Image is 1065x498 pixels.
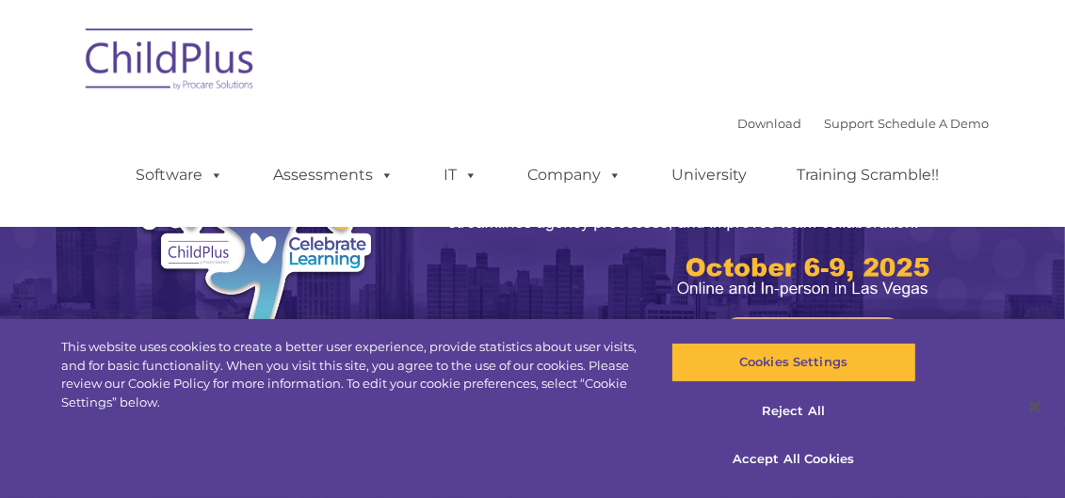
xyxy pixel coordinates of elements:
a: Training Scramble!! [779,156,959,194]
button: Accept All Cookies [671,440,916,479]
div: This website uses cookies to create a better user experience, provide statistics about user visit... [61,338,639,411]
a: IT [426,156,497,194]
a: University [654,156,766,194]
a: Schedule A Demo [879,116,990,131]
button: Reject All [671,392,916,431]
a: Assessments [255,156,413,194]
button: Close [1014,386,1056,427]
a: Learn More [723,317,902,364]
a: Company [509,156,641,194]
button: Cookies Settings [671,343,916,382]
a: Support [825,116,875,131]
font: | [738,116,990,131]
a: Download [738,116,802,131]
a: Software [118,156,243,194]
img: ChildPlus by Procare Solutions [76,15,265,109]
